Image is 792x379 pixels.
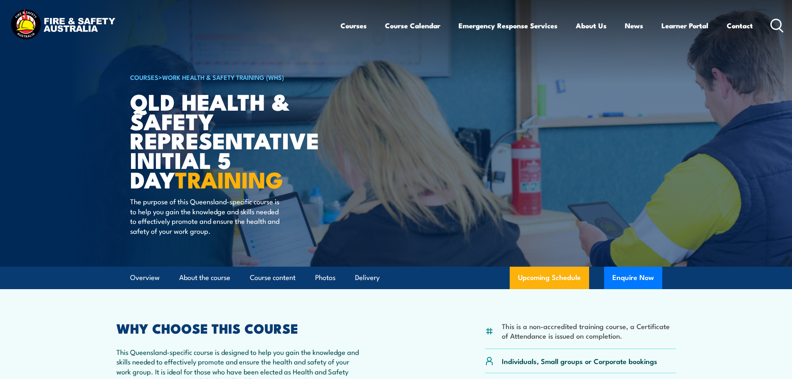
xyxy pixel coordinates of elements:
p: The purpose of this Queensland-specific course is to help you gain the knowledge and skills neede... [130,196,282,235]
a: Courses [340,15,367,37]
a: About Us [576,15,607,37]
a: Course Calendar [385,15,440,37]
button: Enquire Now [604,267,662,289]
a: Upcoming Schedule [510,267,589,289]
a: Emergency Response Services [459,15,558,37]
a: News [625,15,643,37]
h2: WHY CHOOSE THIS COURSE [116,322,359,334]
a: Delivery [355,267,380,289]
h1: QLD Health & Safety Representative Initial 5 Day [130,92,336,189]
a: Photos [315,267,336,289]
p: Individuals, Small groups or Corporate bookings [502,356,657,366]
a: COURSES [130,72,158,82]
a: Work Health & Safety Training (WHS) [162,72,284,82]
a: Course content [250,267,296,289]
strong: TRAINING [175,161,283,196]
h6: > [130,72,336,82]
a: Contact [727,15,753,37]
li: This is a non-accredited training course, a Certificate of Attendance is issued on completion. [502,321,676,341]
a: Overview [130,267,160,289]
a: Learner Portal [661,15,708,37]
a: About the course [179,267,230,289]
